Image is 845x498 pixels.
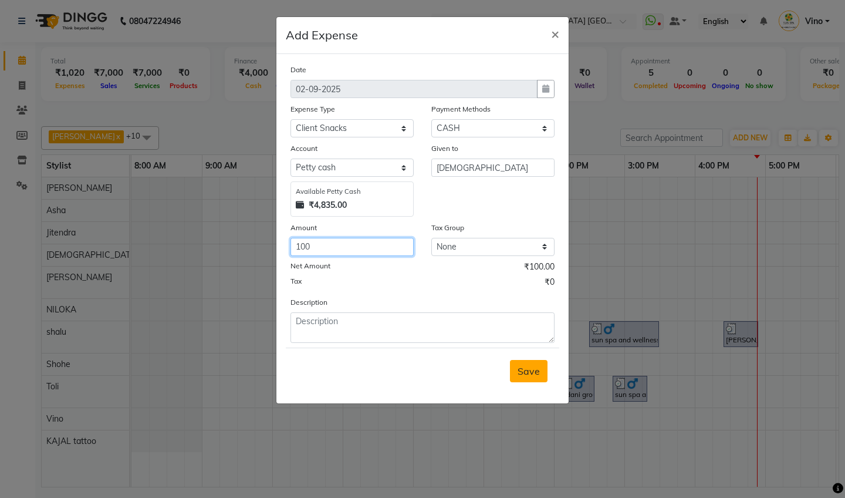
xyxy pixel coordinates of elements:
[290,223,317,233] label: Amount
[290,104,335,115] label: Expense Type
[551,25,559,42] span: ×
[524,261,555,276] span: ₹100.00
[290,143,317,154] label: Account
[290,297,327,308] label: Description
[290,65,306,75] label: Date
[290,261,330,271] label: Net Amount
[309,199,347,211] strong: ₹4,835.00
[545,276,555,291] span: ₹0
[542,17,569,50] button: Close
[296,187,408,197] div: Available Petty Cash
[431,143,458,154] label: Given to
[290,276,302,287] label: Tax
[510,360,547,382] button: Save
[431,159,555,177] input: Given to
[286,26,358,44] h5: Add Expense
[431,223,464,233] label: Tax Group
[290,238,414,256] input: Amount
[431,104,491,115] label: Payment Methods
[518,365,540,377] span: Save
